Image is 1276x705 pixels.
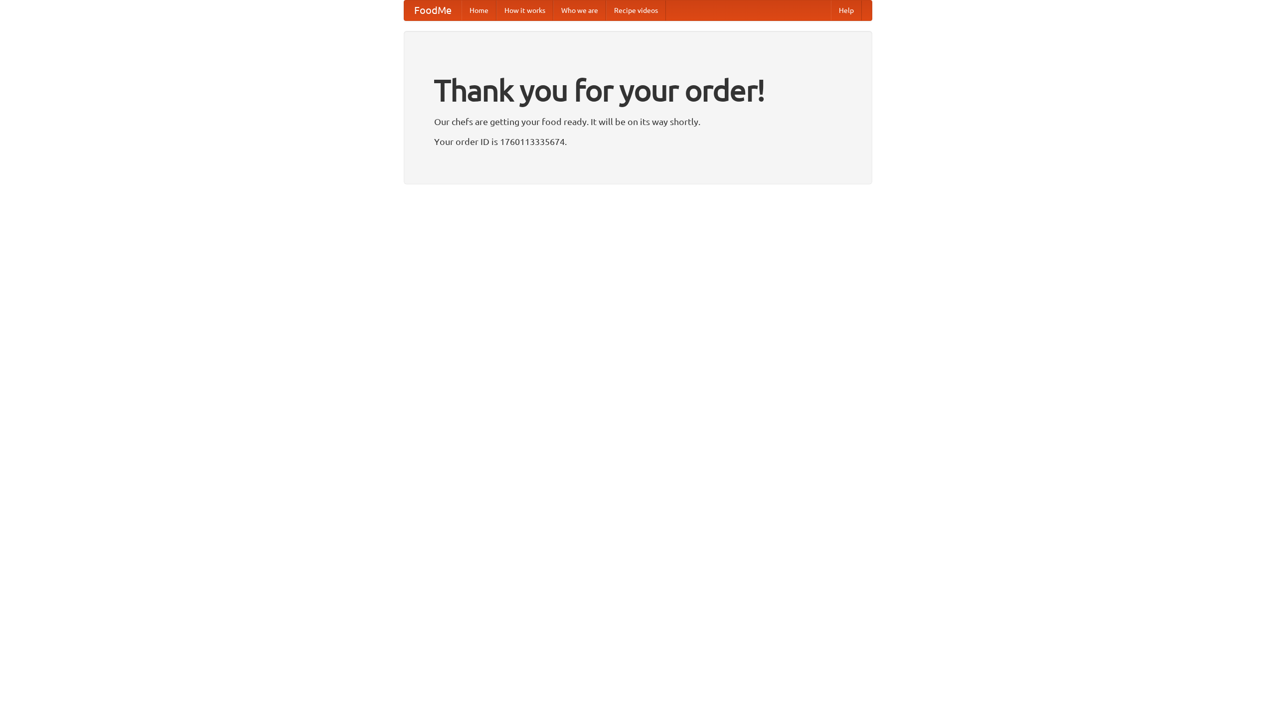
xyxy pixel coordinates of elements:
h1: Thank you for your order! [434,66,842,114]
a: FoodMe [404,0,462,20]
a: Home [462,0,496,20]
a: Recipe videos [606,0,666,20]
a: How it works [496,0,553,20]
a: Help [831,0,862,20]
p: Our chefs are getting your food ready. It will be on its way shortly. [434,114,842,129]
p: Your order ID is 1760113335674. [434,134,842,149]
a: Who we are [553,0,606,20]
